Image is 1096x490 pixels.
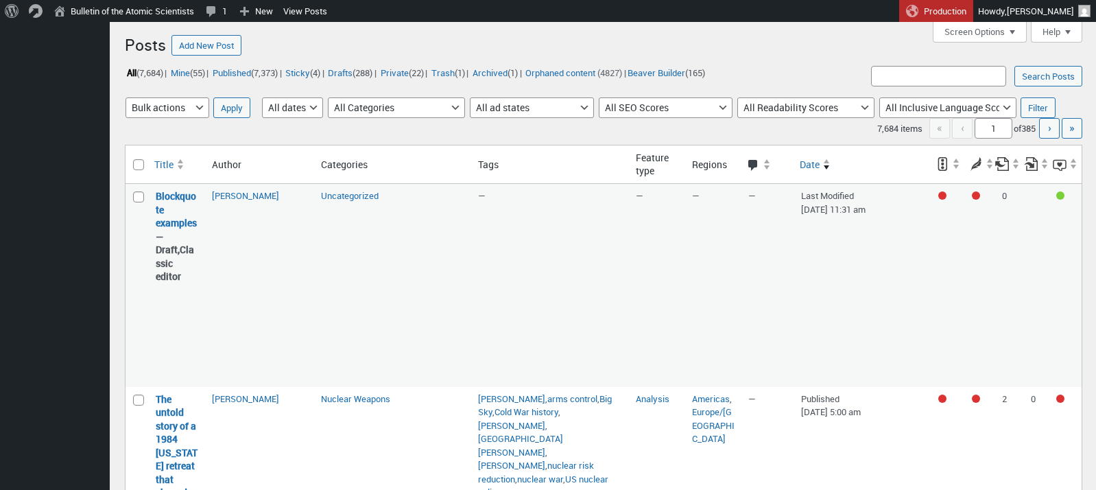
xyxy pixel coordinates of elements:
a: Americas [692,393,730,405]
a: Published(7,373) [211,65,279,80]
a: nuclear war [517,473,563,485]
a: Last page [1062,118,1082,139]
span: 7,684 items [877,122,922,135]
a: [PERSON_NAME] [478,419,545,432]
span: Draft, [156,243,180,256]
a: nuclear risk reduction [478,459,594,485]
span: « [929,118,950,139]
a: Trash(1) [429,65,466,80]
a: Mine(55) [169,65,206,80]
span: » [1069,120,1075,135]
span: (288) [353,67,372,79]
a: All(7,684) [125,65,165,80]
a: Orphaned content [524,65,597,80]
a: Next page [1039,118,1060,139]
span: (22) [409,67,424,79]
th: Regions [685,145,741,184]
span: (55) [190,67,205,79]
span: (7,684) [136,67,163,79]
div: Focus keyphrase not set [938,395,946,403]
a: [PERSON_NAME] [478,393,545,405]
ul: | [125,64,707,82]
a: Cold War history [495,406,558,418]
div: Good [1056,191,1064,200]
span: (1) [455,67,465,79]
span: — [748,189,756,202]
span: › [1048,120,1051,135]
span: Classic editor [156,243,194,283]
div: Needs improvement [972,395,980,403]
th: Author [205,145,314,184]
a: [PERSON_NAME] [212,393,279,405]
span: — [692,189,700,202]
span: Date [800,158,820,172]
li: | [470,64,521,82]
th: Feature type [629,145,685,184]
a: Beaver Builder(165) [626,65,707,80]
div: Needs improvement [1056,395,1064,403]
li: (4827) [524,64,622,82]
span: of [1014,122,1037,135]
td: 0 [995,184,1024,387]
li: | [211,64,281,82]
div: Focus keyphrase not set [938,191,946,200]
span: — [478,189,486,202]
a: Inclusive language score [1053,152,1078,176]
li: | [169,64,209,82]
a: Title Sort ascending. [149,152,205,177]
span: Comments [747,159,760,173]
div: Needs improvement [972,191,980,200]
a: Outgoing internal links [995,152,1021,176]
button: Help [1031,22,1082,43]
a: Date [794,152,928,177]
li: | [379,64,427,82]
span: Title [154,158,174,172]
span: (4) [310,67,320,79]
h1: Posts [125,29,166,58]
span: (1) [508,67,518,79]
a: Europe/[GEOGRAPHIC_DATA] [692,406,735,445]
a: Comments Sort ascending. [741,152,794,177]
a: [GEOGRAPHIC_DATA][PERSON_NAME] [478,432,563,458]
a: arms control [547,393,597,405]
a: Archived(1) [470,65,519,80]
a: [PERSON_NAME] [478,459,545,471]
th: Categories [314,145,471,184]
a: [PERSON_NAME] [212,189,279,202]
button: Screen Options [933,22,1027,43]
input: Apply [213,97,250,118]
li: | [429,64,468,82]
li: | [125,64,167,82]
span: (7,373) [251,67,278,79]
span: [PERSON_NAME] [1007,5,1074,17]
li: | [284,64,324,82]
span: ‹ [952,118,973,139]
a: Sticky(4) [284,65,322,80]
strong: — [156,189,198,283]
a: Nuclear Weapons [321,393,390,405]
th: Tags [471,145,628,184]
a: “Blockquote examples” (Edit) [156,189,197,229]
a: Received internal links [1024,152,1049,176]
li: | [326,64,377,82]
span: — [748,393,756,405]
td: Last Modified [DATE] 11:31 am [794,184,928,387]
a: Uncategorized [321,189,379,202]
input: Filter [1021,97,1056,118]
span: — [636,189,643,202]
a: Readability score [962,152,994,176]
input: Search Posts [1014,66,1082,86]
a: Big Sky [478,393,612,419]
a: SEO score [928,152,961,176]
a: Private(22) [379,65,425,80]
span: 385 [1021,122,1036,135]
a: Drafts(288) [326,65,374,80]
span: (165) [685,67,705,79]
a: Analysis [636,393,669,405]
a: Add New Post [171,35,241,56]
